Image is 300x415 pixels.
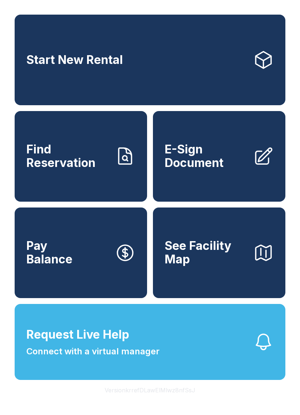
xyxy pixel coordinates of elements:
button: See Facility Map [153,207,285,298]
a: Start New Rental [15,15,285,105]
span: Request Live Help [26,326,129,343]
span: See Facility Map [165,239,247,266]
button: Request Live HelpConnect with a virtual manager [15,304,285,380]
a: Find Reservation [15,111,147,202]
a: E-Sign Document [153,111,285,202]
button: VersionkrrefDLawElMlwz8nfSsJ [99,380,201,400]
span: Connect with a virtual manager [26,345,160,358]
span: Start New Rental [26,53,123,67]
button: PayBalance [15,207,147,298]
span: Pay Balance [26,239,72,266]
span: Find Reservation [26,143,109,170]
span: E-Sign Document [165,143,247,170]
